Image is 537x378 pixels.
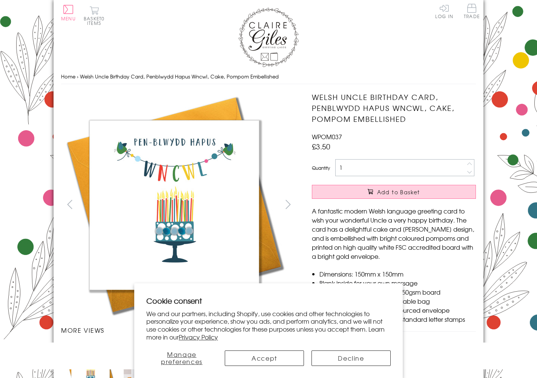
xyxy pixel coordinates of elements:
[319,269,476,278] li: Dimensions: 150mm x 150mm
[435,4,453,18] a: Log In
[312,185,476,199] button: Add to Basket
[80,73,279,80] span: Welsh Uncle Birthday Card, Penblwydd Hapus Wncwl, Cake, Pompom Embellished
[312,92,476,124] h1: Welsh Uncle Birthday Card, Penblwydd Hapus Wncwl, Cake, Pompom Embellished
[61,326,297,335] h3: More views
[179,332,218,341] a: Privacy Policy
[280,196,297,213] button: next
[312,132,342,141] span: WPOM037
[87,15,104,26] span: 0 items
[464,4,480,18] span: Trade
[61,92,287,318] img: Welsh Uncle Birthday Card, Penblwydd Hapus Wncwl, Cake, Pompom Embellished
[146,350,217,366] button: Manage preferences
[312,206,476,261] p: A fantastic modern Welsh language greeting card to wish your wonderful Uncle a very happy birthda...
[61,69,476,85] nav: breadcrumbs
[146,310,391,341] p: We and our partners, including Shopify, use cookies and other technologies to personalize your ex...
[61,196,78,213] button: prev
[464,4,480,20] a: Trade
[225,350,304,366] button: Accept
[61,15,76,22] span: Menu
[146,295,391,306] h2: Cookie consent
[377,188,420,196] span: Add to Basket
[319,278,476,287] li: Blank inside for your own message
[311,350,391,366] button: Decline
[61,73,75,80] a: Home
[238,8,299,67] img: Claire Giles Greetings Cards
[312,141,330,152] span: £3.50
[312,164,330,171] label: Quantity
[161,350,203,366] span: Manage preferences
[61,5,76,21] button: Menu
[77,73,78,80] span: ›
[84,6,104,25] button: Basket0 items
